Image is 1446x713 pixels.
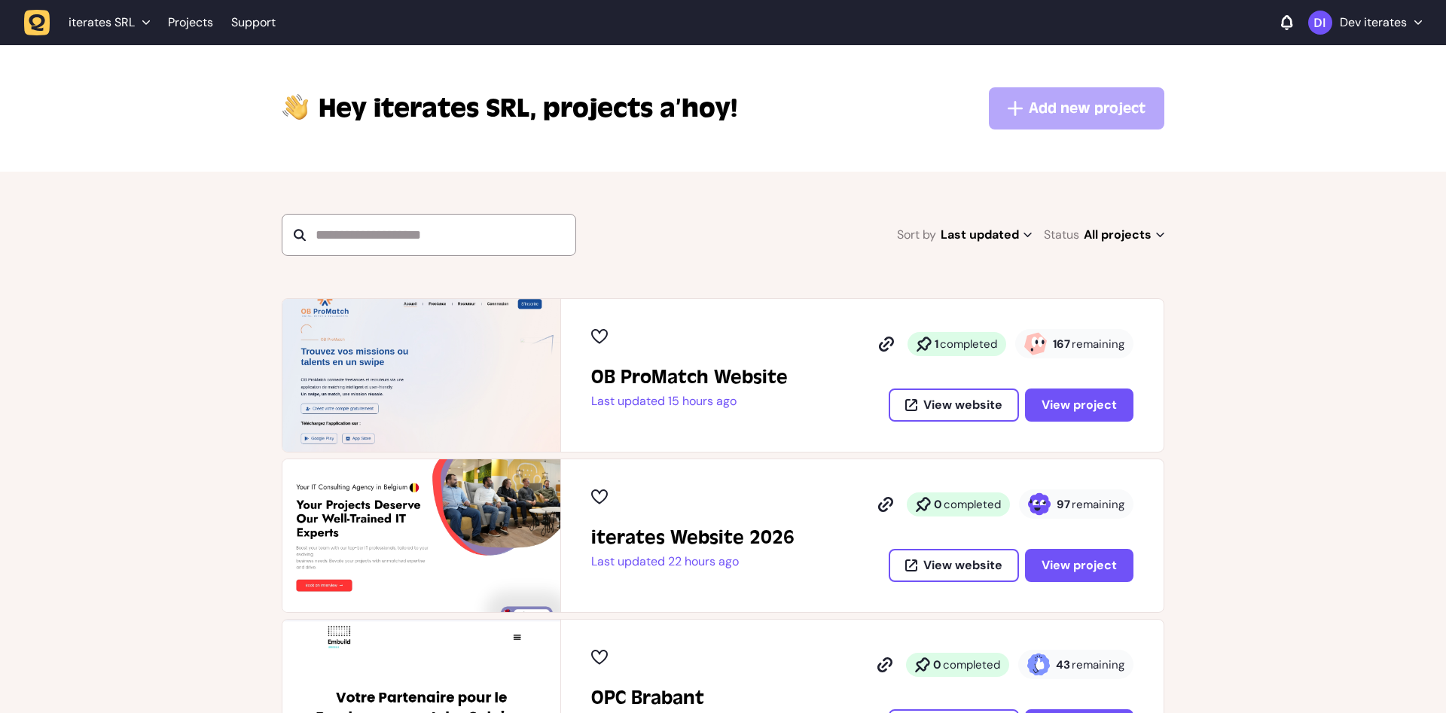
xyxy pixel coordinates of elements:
span: View website [923,559,1002,571]
button: View website [889,388,1019,422]
img: hi-hand [282,90,310,121]
p: projects a’hoy! [319,90,737,126]
p: Dev iterates [1340,15,1407,30]
strong: 43 [1056,657,1070,672]
span: View project [1042,559,1117,571]
span: remaining [1072,337,1124,352]
h2: OB ProMatch Website [591,365,788,389]
span: View project [1042,399,1117,411]
img: Dev iterates [1308,11,1332,35]
p: Last updated 15 hours ago [591,394,788,409]
strong: 0 [933,657,941,672]
strong: 0 [934,497,942,512]
span: Add new project [1029,98,1146,119]
span: remaining [1072,497,1124,512]
a: Support [231,15,276,30]
span: completed [944,497,1001,512]
span: remaining [1072,657,1124,672]
span: Status [1044,224,1079,245]
span: All projects [1084,224,1164,245]
h2: iterates Website 2026 [591,526,795,550]
a: Projects [168,9,213,36]
span: Last updated [941,224,1032,245]
img: iterates Website 2026 [282,459,560,612]
span: Sort by [897,224,936,245]
button: Dev iterates [1308,11,1422,35]
h2: OPC Brabant [591,686,704,710]
span: completed [940,337,997,352]
button: Add new project [989,87,1164,129]
span: View website [923,399,1002,411]
span: completed [943,657,1000,672]
button: iterates SRL [24,9,159,36]
button: View project [1025,388,1133,422]
button: View project [1025,549,1133,582]
p: Last updated 22 hours ago [591,554,795,569]
span: iterates SRL [319,90,537,126]
span: iterates SRL [69,15,135,30]
button: View website [889,549,1019,582]
strong: 1 [935,337,938,352]
strong: 97 [1057,497,1070,512]
strong: 167 [1053,337,1070,352]
img: OB ProMatch Website [282,299,560,452]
